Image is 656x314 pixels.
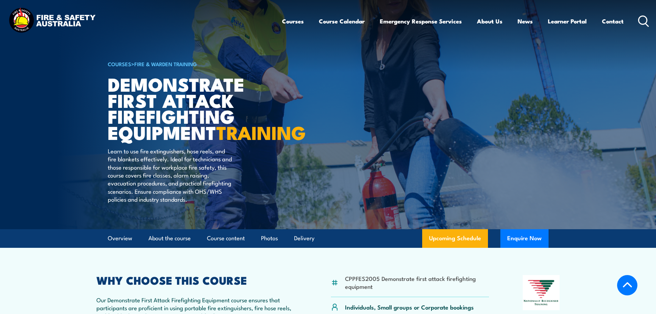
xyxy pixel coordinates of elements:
[380,12,462,30] a: Emergency Response Services
[345,303,474,311] p: Individuals, Small groups or Corporate bookings
[108,76,278,140] h1: Demonstrate First Attack Firefighting Equipment
[500,229,549,248] button: Enquire Now
[108,60,278,68] h6: >
[96,275,298,285] h2: WHY CHOOSE THIS COURSE
[319,12,365,30] a: Course Calendar
[261,229,278,247] a: Photos
[216,118,306,146] strong: TRAINING
[108,229,132,247] a: Overview
[134,60,197,68] a: Fire & Warden Training
[345,274,489,291] li: CPPFES2005 Demonstrate first attack firefighting equipment
[282,12,304,30] a: Courses
[548,12,587,30] a: Learner Portal
[108,60,131,68] a: COURSES
[294,229,314,247] a: Delivery
[108,147,233,203] p: Learn to use fire extinguishers, hose reels, and fire blankets effectively. Ideal for technicians...
[602,12,624,30] a: Contact
[523,275,560,310] img: Nationally Recognised Training logo.
[207,229,245,247] a: Course content
[518,12,533,30] a: News
[422,229,488,248] a: Upcoming Schedule
[148,229,191,247] a: About the course
[477,12,502,30] a: About Us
